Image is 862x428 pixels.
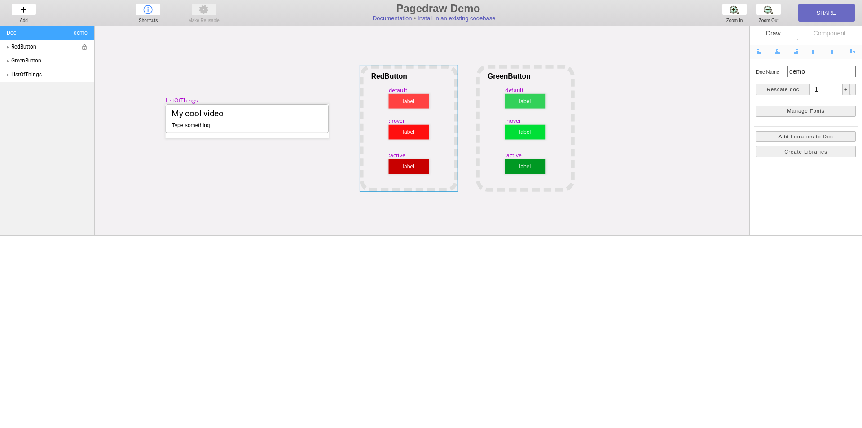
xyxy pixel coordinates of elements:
[11,57,86,65] span: GreenButton
[505,117,521,124] div: :hover
[418,15,495,22] a: Install in an existing codebase
[389,117,405,124] div: :hover
[817,9,836,16] div: SHARE
[389,86,407,93] div: default
[7,18,41,23] div: Add
[505,151,522,159] div: :active
[181,18,226,23] div: Make Reusable
[389,151,405,159] div: :active
[143,5,153,14] img: icons2%20copy%204.png
[730,5,739,14] img: zoom-plus.png
[756,131,856,142] button: Add Libraries to Doc
[797,26,862,40] div: Component
[414,15,416,22] div: •
[756,84,810,95] button: Rescale doc
[756,106,856,117] button: Manage Fonts
[505,86,523,93] div: default
[19,5,28,14] img: baseline-add-24px.svg
[373,15,412,22] a: Documentation
[11,71,86,79] span: ListOfThings
[81,44,88,50] i: lock_open
[166,97,198,104] div: ListOfThings
[750,26,797,40] div: Draw
[764,5,773,14] img: zoom-minus.png
[199,5,208,14] img: simple-gear.png
[850,84,856,95] button: -
[752,18,786,23] div: Zoom Out
[7,29,16,37] div: Doc
[717,18,752,23] div: Zoom In
[74,29,88,37] div: demo
[842,84,849,95] button: +
[131,18,165,23] div: Shortcuts
[756,69,787,75] h5: Doc name
[11,43,79,51] span: RedButton
[756,146,856,157] button: Create Libraries
[373,2,504,15] div: Pagedraw Demo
